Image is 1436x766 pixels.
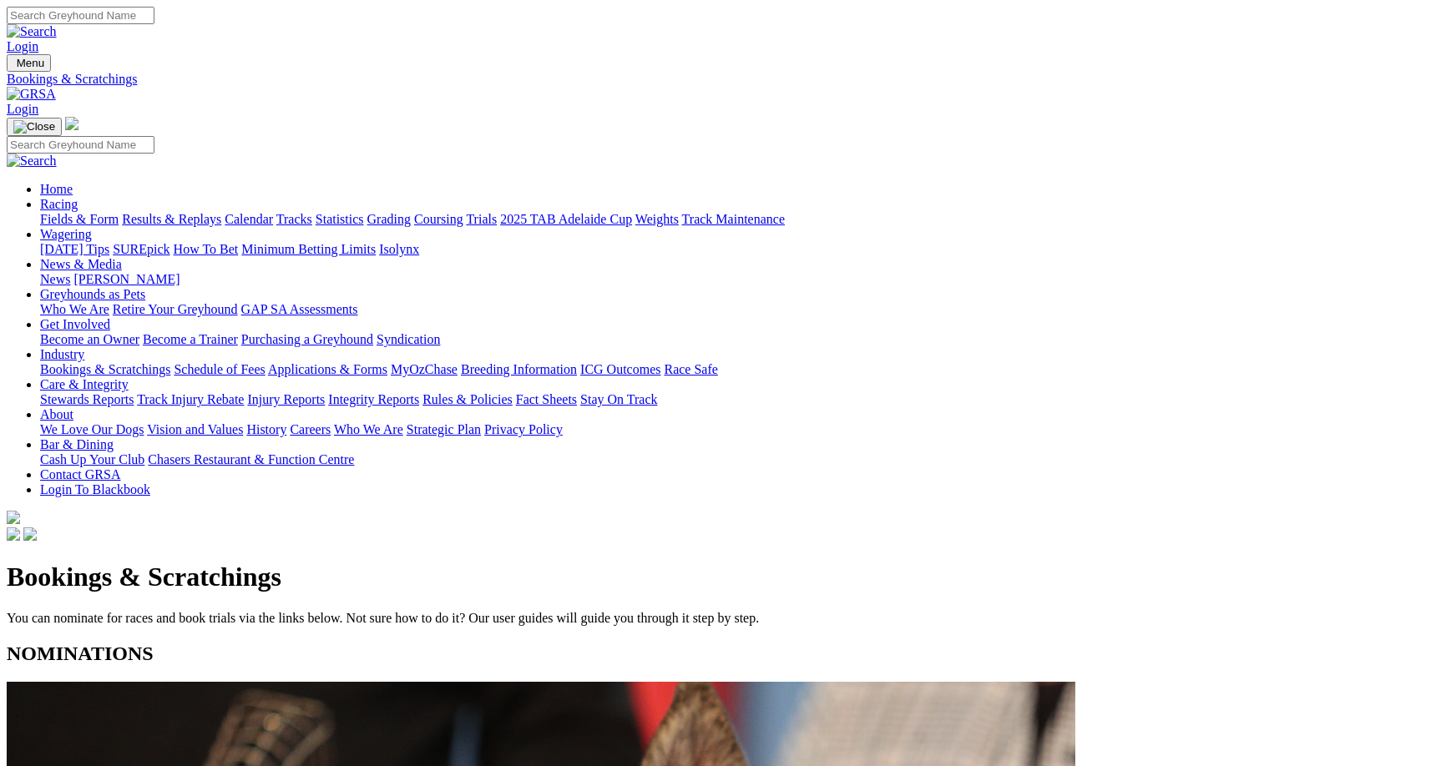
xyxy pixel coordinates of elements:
[246,422,286,436] a: History
[7,511,20,524] img: logo-grsa-white.png
[40,212,119,226] a: Fields & Form
[682,212,785,226] a: Track Maintenance
[268,362,387,376] a: Applications & Forms
[40,392,1429,407] div: Care & Integrity
[241,302,358,316] a: GAP SA Assessments
[40,467,120,481] a: Contact GRSA
[516,392,577,406] a: Fact Sheets
[414,212,463,226] a: Coursing
[328,392,419,406] a: Integrity Reports
[40,347,84,361] a: Industry
[40,287,145,301] a: Greyhounds as Pets
[40,392,134,406] a: Stewards Reports
[113,302,238,316] a: Retire Your Greyhound
[7,24,57,39] img: Search
[40,437,114,451] a: Bar & Dining
[40,332,1429,347] div: Get Involved
[17,57,44,69] span: Menu
[466,212,497,226] a: Trials
[40,272,1429,287] div: News & Media
[40,422,144,436] a: We Love Our Dogs
[7,102,38,116] a: Login
[664,362,717,376] a: Race Safe
[290,422,331,436] a: Careers
[276,212,312,226] a: Tracks
[40,272,70,286] a: News
[7,54,51,72] button: Toggle navigation
[379,242,419,256] a: Isolynx
[391,362,458,376] a: MyOzChase
[407,422,481,436] a: Strategic Plan
[40,362,1429,377] div: Industry
[40,227,92,241] a: Wagering
[7,611,1429,626] p: You can nominate for races and book trials via the links below. Not sure how to do it? Our user g...
[7,562,1429,592] h1: Bookings & Scratchings
[7,643,1429,665] h2: NOMINATIONS
[500,212,632,226] a: 2025 TAB Adelaide Cup
[484,422,563,436] a: Privacy Policy
[7,136,154,154] input: Search
[241,332,373,346] a: Purchasing a Greyhound
[7,118,62,136] button: Toggle navigation
[40,257,122,271] a: News & Media
[40,242,109,256] a: [DATE] Tips
[113,242,169,256] a: SUREpick
[143,332,238,346] a: Become a Trainer
[174,242,239,256] a: How To Bet
[7,72,1429,87] a: Bookings & Scratchings
[40,422,1429,437] div: About
[241,242,376,256] a: Minimum Betting Limits
[316,212,364,226] a: Statistics
[7,154,57,169] img: Search
[40,197,78,211] a: Racing
[65,117,78,130] img: logo-grsa-white.png
[367,212,411,226] a: Grading
[580,392,657,406] a: Stay On Track
[40,212,1429,227] div: Racing
[40,302,1429,317] div: Greyhounds as Pets
[40,182,73,196] a: Home
[635,212,679,226] a: Weights
[40,452,144,466] a: Cash Up Your Club
[40,332,139,346] a: Become an Owner
[377,332,440,346] a: Syndication
[40,302,109,316] a: Who We Are
[122,212,221,226] a: Results & Replays
[40,317,110,331] a: Get Involved
[7,39,38,53] a: Login
[174,362,265,376] a: Schedule of Fees
[147,422,243,436] a: Vision and Values
[137,392,244,406] a: Track Injury Rebate
[7,7,154,24] input: Search
[7,527,20,541] img: facebook.svg
[7,87,56,102] img: GRSA
[40,407,73,421] a: About
[40,482,150,496] a: Login To Blackbook
[461,362,577,376] a: Breeding Information
[247,392,325,406] a: Injury Reports
[225,212,273,226] a: Calendar
[40,362,170,376] a: Bookings & Scratchings
[40,452,1429,467] div: Bar & Dining
[40,242,1429,257] div: Wagering
[73,272,179,286] a: [PERSON_NAME]
[580,362,660,376] a: ICG Outcomes
[334,422,403,436] a: Who We Are
[148,452,354,466] a: Chasers Restaurant & Function Centre
[13,120,55,134] img: Close
[422,392,513,406] a: Rules & Policies
[23,527,37,541] img: twitter.svg
[40,377,129,391] a: Care & Integrity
